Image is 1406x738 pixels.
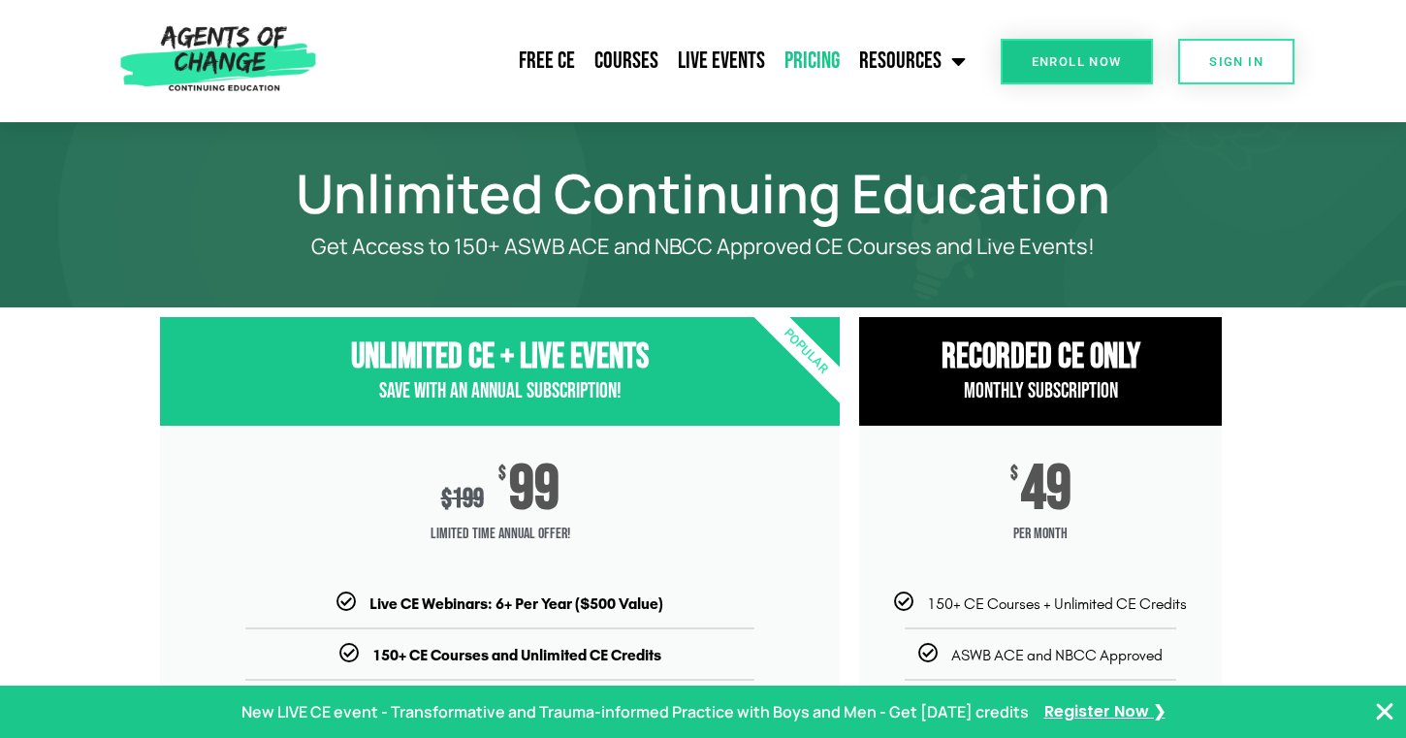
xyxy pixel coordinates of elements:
[585,37,668,85] a: Courses
[859,337,1222,378] h3: RECORDED CE ONly
[160,337,840,378] h3: Unlimited CE + Live Events
[509,465,559,515] span: 99
[379,378,622,404] span: Save with an Annual Subscription!
[1021,465,1071,515] span: 49
[1001,39,1153,84] a: Enroll Now
[849,37,975,85] a: Resources
[927,594,1187,613] span: 150+ CE Courses + Unlimited CE Credits
[160,515,840,554] span: Limited Time Annual Offer!
[150,171,1256,215] h1: Unlimited Continuing Education
[441,483,484,515] div: 199
[1032,55,1122,68] span: Enroll Now
[325,37,975,85] nav: Menu
[441,483,452,515] span: $
[498,465,506,484] span: $
[1178,39,1294,84] a: SIGN IN
[509,37,585,85] a: Free CE
[241,698,1029,726] p: New LIVE CE event - Transformative and Trauma-informed Practice with Boys and Men - Get [DATE] cr...
[859,515,1222,554] span: per month
[694,240,918,464] div: Popular
[1010,465,1018,484] span: $
[668,37,775,85] a: Live Events
[1373,700,1396,723] button: Close Banner
[1044,698,1166,726] a: Register Now ❯
[1209,55,1263,68] span: SIGN IN
[775,37,849,85] a: Pricing
[369,594,663,613] b: Live CE Webinars: 6+ Per Year ($500 Value)
[228,235,1178,259] p: Get Access to 150+ ASWB ACE and NBCC Approved CE Courses and Live Events!
[964,378,1118,404] span: Monthly Subscription
[372,646,661,664] b: 150+ CE Courses and Unlimited CE Credits
[951,646,1163,664] span: ASWB ACE and NBCC Approved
